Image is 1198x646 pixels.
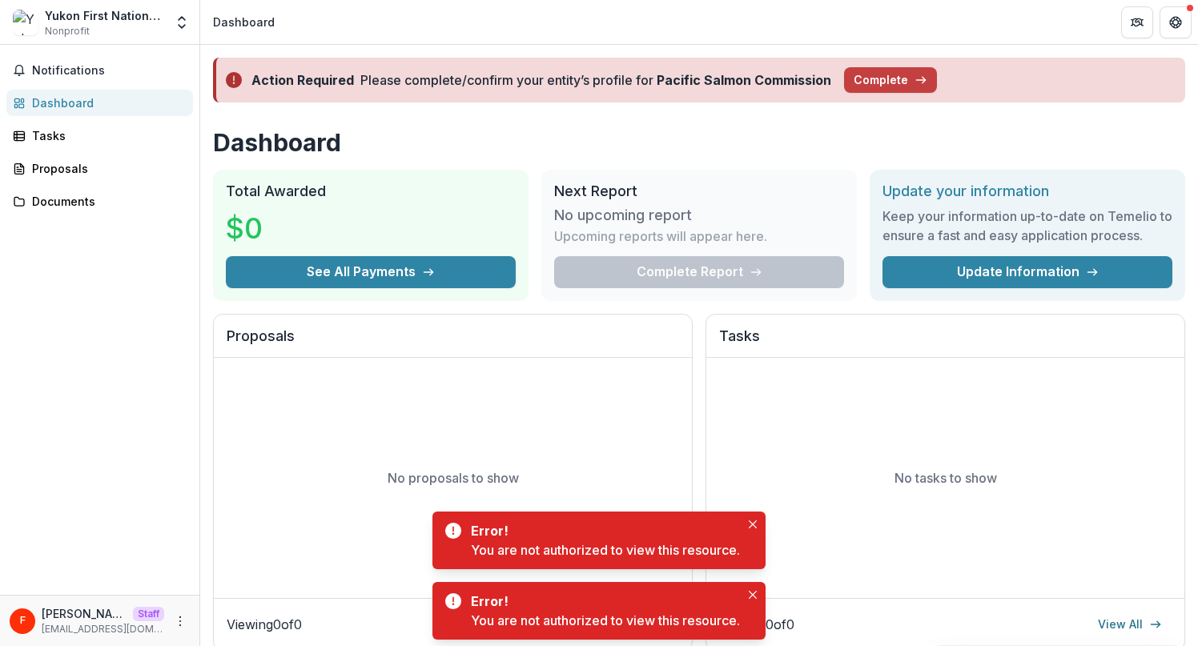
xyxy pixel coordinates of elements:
[251,70,354,90] div: Action Required
[1160,6,1192,38] button: Get Help
[554,227,767,246] p: Upcoming reports will appear here.
[226,183,516,200] h2: Total Awarded
[226,207,346,250] h3: $0
[226,256,516,288] button: See All Payments
[32,127,180,144] div: Tasks
[719,327,1172,358] h2: Tasks
[171,612,190,631] button: More
[743,515,762,534] button: Close
[743,585,762,604] button: Close
[45,7,164,24] div: Yukon First Nations Salmon Stewardship Alliance
[471,540,740,560] div: You are not authorized to view this resource.
[6,90,193,116] a: Dashboard
[1121,6,1153,38] button: Partners
[6,122,193,149] a: Tasks
[388,468,519,488] p: No proposals to show
[32,160,180,177] div: Proposals
[213,128,1185,157] h1: Dashboard
[6,188,193,215] a: Documents
[471,521,734,540] div: Error!
[360,70,831,90] div: Please complete/confirm your entity’s profile for
[882,256,1172,288] a: Update Information
[882,183,1172,200] h2: Update your information
[471,592,734,611] div: Error!
[227,615,302,634] p: Viewing 0 of 0
[32,64,187,78] span: Notifications
[227,327,679,358] h2: Proposals
[20,616,26,626] div: Fanny
[844,67,937,93] button: Complete
[6,58,193,83] button: Notifications
[32,94,180,111] div: Dashboard
[1088,612,1172,637] a: View All
[207,10,281,34] nav: breadcrumb
[42,605,127,622] p: [PERSON_NAME]
[13,10,38,35] img: Yukon First Nations Salmon Stewardship Alliance
[554,207,692,224] h3: No upcoming report
[554,183,844,200] h2: Next Report
[471,611,740,630] div: You are not authorized to view this resource.
[171,6,193,38] button: Open entity switcher
[45,24,90,38] span: Nonprofit
[657,72,831,88] strong: Pacific Salmon Commission
[133,607,164,621] p: Staff
[6,155,193,182] a: Proposals
[894,468,997,488] p: No tasks to show
[32,193,180,210] div: Documents
[42,622,164,636] p: [EMAIL_ADDRESS][DOMAIN_NAME]
[213,14,275,30] div: Dashboard
[882,207,1172,245] h3: Keep your information up-to-date on Temelio to ensure a fast and easy application process.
